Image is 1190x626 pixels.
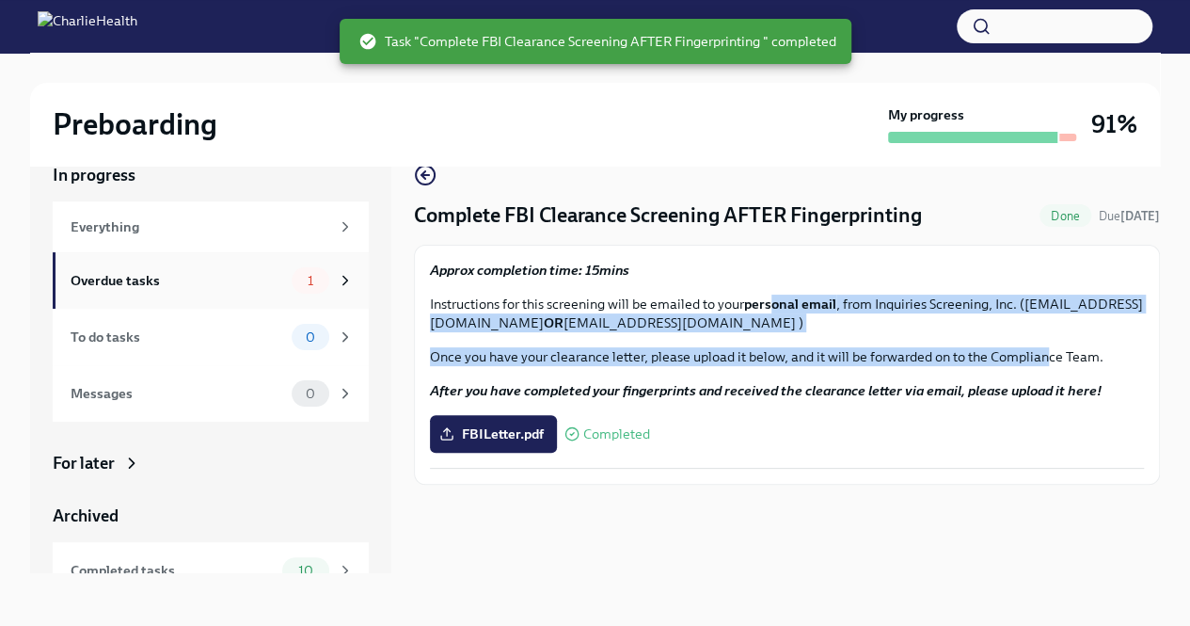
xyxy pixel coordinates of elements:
[358,32,836,51] span: Task "Complete FBI Clearance Screening AFTER Fingerprinting " completed
[294,330,326,345] span: 0
[53,542,369,599] a: Completed tasks10
[53,252,369,309] a: Overdue tasks1
[1091,107,1137,141] h3: 91%
[71,327,284,347] div: To do tasks
[287,564,325,578] span: 10
[53,105,217,143] h2: Preboarding
[414,201,922,230] h4: Complete FBI Clearance Screening AFTER Fingerprinting
[53,452,115,474] div: For later
[1039,209,1091,223] span: Done
[296,274,325,288] span: 1
[71,560,275,581] div: Completed tasks
[53,365,369,422] a: Messages0
[1120,209,1160,223] strong: [DATE]
[71,217,329,237] div: Everything
[430,262,629,279] strong: Approx completion time: 15mins
[53,452,369,474] a: For later
[53,201,369,252] a: Everything
[430,295,1144,332] p: Instructions for this screening will be emailed to your , from Inquiries Screening, Inc. ([EMAIL_...
[1099,207,1160,225] span: August 16th, 2025 09:00
[583,427,650,441] span: Completed
[1099,209,1160,223] span: Due
[430,347,1144,366] p: Once you have your clearance letter, please upload it below, and it will be forwarded on to the C...
[53,164,369,186] a: In progress
[430,415,557,453] label: FBILetter.pdf
[71,270,284,291] div: Overdue tasks
[53,505,369,527] a: Archived
[38,11,137,41] img: CharlieHealth
[544,314,563,331] strong: OR
[443,425,544,443] span: FBILetter.pdf
[71,383,284,404] div: Messages
[888,105,964,124] strong: My progress
[53,309,369,365] a: To do tasks0
[430,382,1102,399] strong: After you have completed your fingerprints and received the clearance letter via email, please up...
[744,296,836,313] strong: personal email
[294,387,326,401] span: 0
